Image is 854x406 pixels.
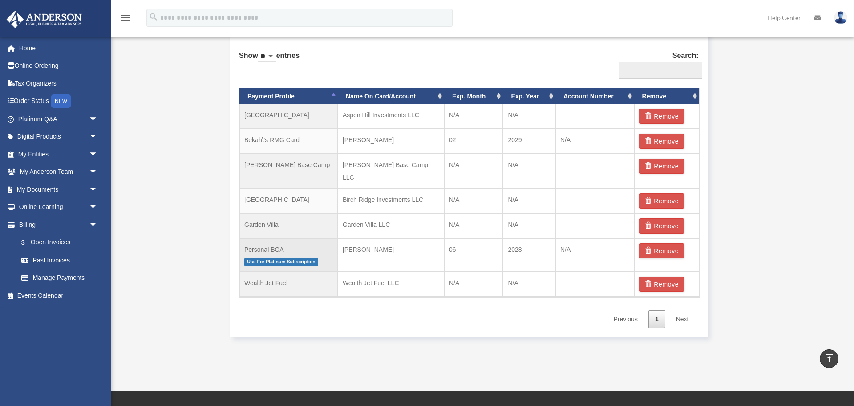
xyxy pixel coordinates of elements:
[239,238,338,272] td: Personal BOA
[615,49,699,79] label: Search:
[338,213,444,238] td: Garden Villa LLC
[239,213,338,238] td: Garden Villa
[6,198,111,216] a: Online Learningarrow_drop_down
[6,145,111,163] a: My Entitiesarrow_drop_down
[824,353,834,364] i: vertical_align_top
[607,310,644,328] a: Previous
[239,129,338,154] td: Bekah\'s RMG Card
[6,128,111,146] a: Digital Productsarrow_drop_down
[639,159,685,174] button: Remove
[239,49,300,71] label: Show entries
[639,134,685,149] button: Remove
[258,52,276,62] select: Showentries
[820,349,838,368] a: vertical_align_top
[6,92,111,111] a: Order StatusNEW
[503,154,555,189] td: N/A
[634,88,699,105] th: Remove: activate to sort column ascending
[6,180,111,198] a: My Documentsarrow_drop_down
[338,272,444,297] td: Wealth Jet Fuel LLC
[89,198,107,217] span: arrow_drop_down
[239,104,338,129] td: [GEOGRAPHIC_DATA]
[444,272,503,297] td: N/A
[6,287,111,304] a: Events Calendar
[503,104,555,129] td: N/A
[6,110,111,128] a: Platinum Q&Aarrow_drop_down
[149,12,158,22] i: search
[555,88,634,105] th: Account Number: activate to sort column ascending
[12,234,111,252] a: $Open Invoices
[555,238,634,272] td: N/A
[239,88,338,105] th: Payment Profile: activate to sort column descending
[338,189,444,213] td: Birch Ridge Investments LLC
[26,237,31,248] span: $
[444,154,503,189] td: N/A
[6,74,111,92] a: Tax Organizers
[669,310,696,328] a: Next
[89,216,107,234] span: arrow_drop_down
[89,110,107,128] span: arrow_drop_down
[639,277,685,292] button: Remove
[444,129,503,154] td: 02
[89,180,107,199] span: arrow_drop_down
[555,129,634,154] td: N/A
[503,213,555,238] td: N/A
[6,163,111,181] a: My Anderson Teamarrow_drop_down
[503,88,555,105] th: Exp. Year: activate to sort column ascending
[639,218,685,234] button: Remove
[444,189,503,213] td: N/A
[444,88,503,105] th: Exp. Month: activate to sort column ascending
[120,16,131,23] a: menu
[51,94,71,108] div: NEW
[639,193,685,209] button: Remove
[89,128,107,146] span: arrow_drop_down
[338,88,444,105] th: Name On Card/Account: activate to sort column ascending
[338,238,444,272] td: [PERSON_NAME]
[444,238,503,272] td: 06
[89,145,107,164] span: arrow_drop_down
[120,12,131,23] i: menu
[503,129,555,154] td: 2029
[12,251,111,269] a: Past Invoices
[6,39,111,57] a: Home
[639,109,685,124] button: Remove
[4,11,85,28] img: Anderson Advisors Platinum Portal
[503,189,555,213] td: N/A
[244,258,318,266] span: Use For Platinum Subscription
[338,104,444,129] td: Aspen Hill Investments LLC
[338,154,444,189] td: [PERSON_NAME] Base Camp LLC
[648,310,665,328] a: 1
[12,269,107,287] a: Manage Payments
[6,57,111,75] a: Online Ordering
[338,129,444,154] td: [PERSON_NAME]
[619,62,702,79] input: Search:
[239,272,338,297] td: Wealth Jet Fuel
[444,104,503,129] td: N/A
[444,213,503,238] td: N/A
[639,243,685,258] button: Remove
[89,163,107,181] span: arrow_drop_down
[834,11,847,24] img: User Pic
[239,189,338,213] td: [GEOGRAPHIC_DATA]
[503,238,555,272] td: 2028
[239,154,338,189] td: [PERSON_NAME] Base Camp
[503,272,555,297] td: N/A
[6,216,111,234] a: Billingarrow_drop_down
